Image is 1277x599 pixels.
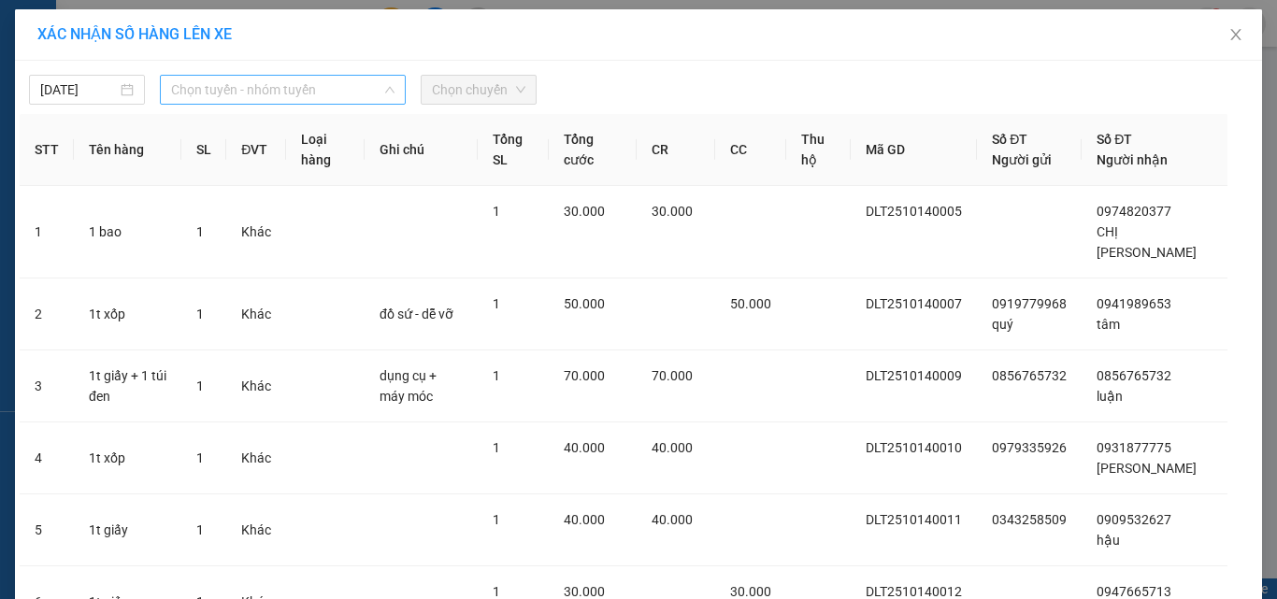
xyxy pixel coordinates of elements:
span: 0856765732 [1097,368,1171,383]
span: 30.000 [730,584,771,599]
td: 1t giấy [74,494,181,566]
span: tâm [1097,317,1120,332]
td: 1 bao [74,186,181,278]
span: 0909532627 [1097,512,1171,527]
td: Khác [226,350,286,422]
span: Số ĐT [1097,132,1132,147]
button: Close [1210,9,1262,62]
td: 4 [20,422,74,494]
span: 0343258509 [992,512,1067,527]
th: CC [715,114,786,186]
span: 70.000 [652,368,693,383]
td: 1t xốp [74,278,181,350]
span: Chọn chuyến [432,76,525,104]
span: 40.000 [564,512,605,527]
input: 14/10/2025 [40,79,117,100]
span: 40.000 [652,440,693,455]
span: 40.000 [652,512,693,527]
span: 1 [493,440,500,455]
span: 50.000 [730,296,771,311]
span: DLT2510140005 [866,204,962,219]
li: VP VP [GEOGRAPHIC_DATA] [9,79,129,141]
td: 5 [20,494,74,566]
span: [PERSON_NAME] [1097,461,1197,476]
th: CR [637,114,715,186]
span: close [1228,27,1243,42]
span: down [384,84,395,95]
span: CHỊ [PERSON_NAME] [1097,224,1197,260]
span: DLT2510140007 [866,296,962,311]
td: 2 [20,278,74,350]
span: 1 [196,307,204,321]
span: DLT2510140012 [866,584,962,599]
span: 0919779968 [992,296,1067,311]
th: Tổng cước [549,114,637,186]
li: VP VP [PERSON_NAME] [129,79,249,121]
span: DLT2510140009 [866,368,962,383]
span: hậu [1097,533,1120,548]
span: 1 [493,512,500,527]
span: 0979335926 [992,440,1067,455]
span: 30.000 [652,204,693,219]
span: 1 [196,450,204,465]
td: Khác [226,494,286,566]
span: 50.000 [564,296,605,311]
span: 1 [493,296,500,311]
span: Số ĐT [992,132,1027,147]
span: quý [992,317,1013,332]
span: 1 [196,378,204,393]
span: 0931877775 [1097,440,1171,455]
td: 1t giấy + 1 túi đen [74,350,181,422]
span: XÁC NHẬN SỐ HÀNG LÊN XE [37,25,232,43]
th: Thu hộ [786,114,852,186]
b: Lô 6 0607 [GEOGRAPHIC_DATA], [GEOGRAPHIC_DATA] [129,123,245,221]
span: 30.000 [564,584,605,599]
span: 40.000 [564,440,605,455]
span: 0941989653 [1097,296,1171,311]
span: Người nhận [1097,152,1168,167]
td: 1t xốp [74,422,181,494]
li: [PERSON_NAME] [9,9,271,45]
span: luận [1097,389,1123,404]
span: Người gửi [992,152,1052,167]
th: Mã GD [851,114,977,186]
span: 1 [196,522,204,537]
td: Khác [226,278,286,350]
span: dụng cụ + máy móc [380,368,437,404]
span: 1 [493,584,500,599]
th: Tên hàng [74,114,181,186]
span: 0974820377 [1097,204,1171,219]
span: DLT2510140010 [866,440,962,455]
th: STT [20,114,74,186]
span: 1 [493,368,500,383]
td: Khác [226,422,286,494]
td: 1 [20,186,74,278]
span: 70.000 [564,368,605,383]
span: 0856765732 [992,368,1067,383]
span: Chọn tuyến - nhóm tuyến [171,76,395,104]
td: 3 [20,350,74,422]
span: DLT2510140011 [866,512,962,527]
span: environment [129,124,142,137]
span: 0947665713 [1097,584,1171,599]
span: đồ sứ - dễ vỡ [380,307,453,321]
